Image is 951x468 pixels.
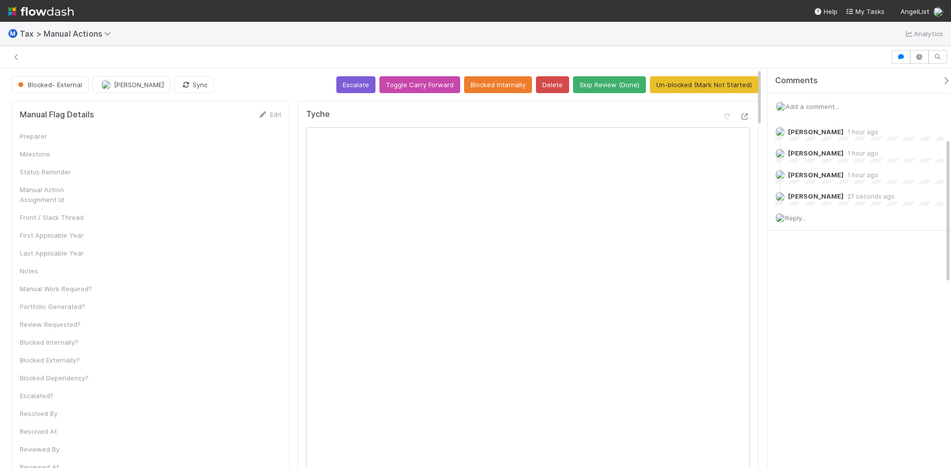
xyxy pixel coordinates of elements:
[20,110,94,120] h5: Manual Flag Details
[650,76,758,93] button: Un-blocked (Mark Not Started)
[93,76,170,93] button: [PERSON_NAME]
[775,213,785,223] img: avatar_e41e7ae5-e7d9-4d8d-9f56-31b0d7a2f4fd.png
[20,167,94,177] div: Status Reminder
[775,76,818,86] span: Comments
[775,127,785,137] img: avatar_37569647-1c78-4889-accf-88c08d42a236.png
[776,102,786,111] img: avatar_e41e7ae5-e7d9-4d8d-9f56-31b0d7a2f4fd.png
[20,444,94,454] div: Reviewed By
[788,128,844,136] span: [PERSON_NAME]
[845,7,885,15] span: My Tasks
[775,170,785,180] img: avatar_37569647-1c78-4889-accf-88c08d42a236.png
[814,6,838,16] div: Help
[933,7,943,17] img: avatar_e41e7ae5-e7d9-4d8d-9f56-31b0d7a2f4fd.png
[844,128,878,136] span: 1 hour ago
[20,212,94,222] div: Front / Slack Thread
[379,76,460,93] button: Toggle Carry Forward
[8,29,18,38] span: Ⓜ️
[20,302,94,312] div: Portfolio Generated?
[786,103,839,110] span: Add a comment...
[845,6,885,16] a: My Tasks
[336,76,375,93] button: Escalate
[844,150,878,157] span: 1 hour ago
[775,192,785,202] img: avatar_e41e7ae5-e7d9-4d8d-9f56-31b0d7a2f4fd.png
[20,337,94,347] div: Blocked Internally?
[20,373,94,383] div: Blocked Dependency?
[20,284,94,294] div: Manual Work Required?
[573,76,646,93] button: Skip Review (Done)
[20,319,94,329] div: Review Requested?
[20,426,94,436] div: Resolved At
[904,28,943,40] a: Analytics
[101,80,111,90] img: avatar_e41e7ae5-e7d9-4d8d-9f56-31b0d7a2f4fd.png
[20,391,94,401] div: Escalated?
[20,29,116,39] span: Tax > Manual Actions
[536,76,569,93] button: Delete
[306,109,330,119] h5: Tyche
[20,149,94,159] div: Milestone
[844,193,895,200] span: 27 seconds ago
[20,355,94,365] div: Blocked Externally?
[20,230,94,240] div: First Applicable Year
[775,149,785,158] img: avatar_e41e7ae5-e7d9-4d8d-9f56-31b0d7a2f4fd.png
[844,171,878,179] span: 1 hour ago
[258,110,281,118] a: Edit
[174,76,214,93] button: Sync
[20,409,94,418] div: Resolved By
[20,185,94,205] div: Manual Action Assignment Id
[788,192,844,200] span: [PERSON_NAME]
[20,248,94,258] div: Last Applicable Year
[900,7,929,15] span: AngelList
[464,76,532,93] button: Blocked Internally
[785,214,806,222] span: Reply...
[8,3,74,20] img: logo-inverted-e16ddd16eac7371096b0.svg
[788,171,844,179] span: [PERSON_NAME]
[20,131,94,141] div: Preparer
[788,149,844,157] span: [PERSON_NAME]
[20,266,94,276] div: Notes
[114,81,164,89] span: [PERSON_NAME]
